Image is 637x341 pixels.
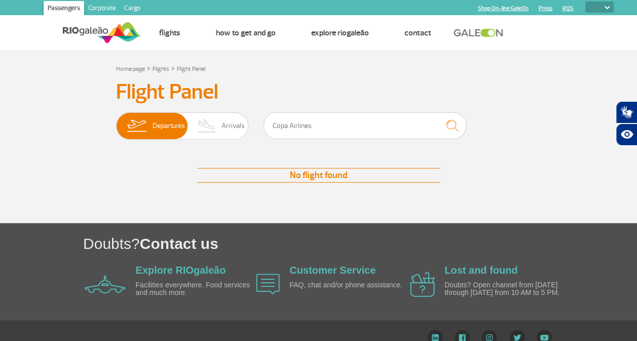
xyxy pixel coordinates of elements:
[147,62,151,74] a: >
[563,5,574,12] a: RQS
[616,101,637,123] button: Abrir tradutor de língua de sinais.
[215,28,275,38] a: How to get and go
[171,62,175,74] a: >
[44,1,84,17] a: Passengers
[116,79,521,105] h3: Flight Panel
[311,28,368,38] a: Explore RIOgaleão
[221,113,245,139] span: Arrivals
[289,281,406,289] p: FAQ, chat and/or phone assistance.
[197,168,440,183] div: No flight found
[256,274,280,294] img: airplane icon
[153,113,185,139] span: Departures
[116,65,145,73] a: Home page
[84,1,120,17] a: Corporate
[539,5,552,12] a: Press
[444,265,517,276] a: Lost and found
[410,272,435,297] img: airplane icon
[444,281,561,297] p: Doubts? Open channel from [DATE] through [DATE] from 10 AM to 5 PM.
[140,235,218,252] span: Contact us
[120,1,144,17] a: Cargo
[404,28,431,38] a: Contact
[192,113,222,139] img: slider-desembarque
[616,101,637,146] div: Plugin de acessibilidade da Hand Talk.
[159,28,180,38] a: Flights
[136,281,252,297] p: Facilities everywhere. Food services and much more.
[153,65,169,73] a: Flights
[121,113,153,139] img: slider-embarque
[264,112,466,139] input: Flight, city or airline
[136,265,226,276] a: Explore RIOgaleão
[616,123,637,146] button: Abrir recursos assistivos.
[177,65,205,73] a: Flight Panel
[85,275,126,293] img: airplane icon
[83,233,637,254] h1: Doubts?
[478,5,529,12] a: Shop On-line GaleOn
[289,265,376,276] a: Customer Service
